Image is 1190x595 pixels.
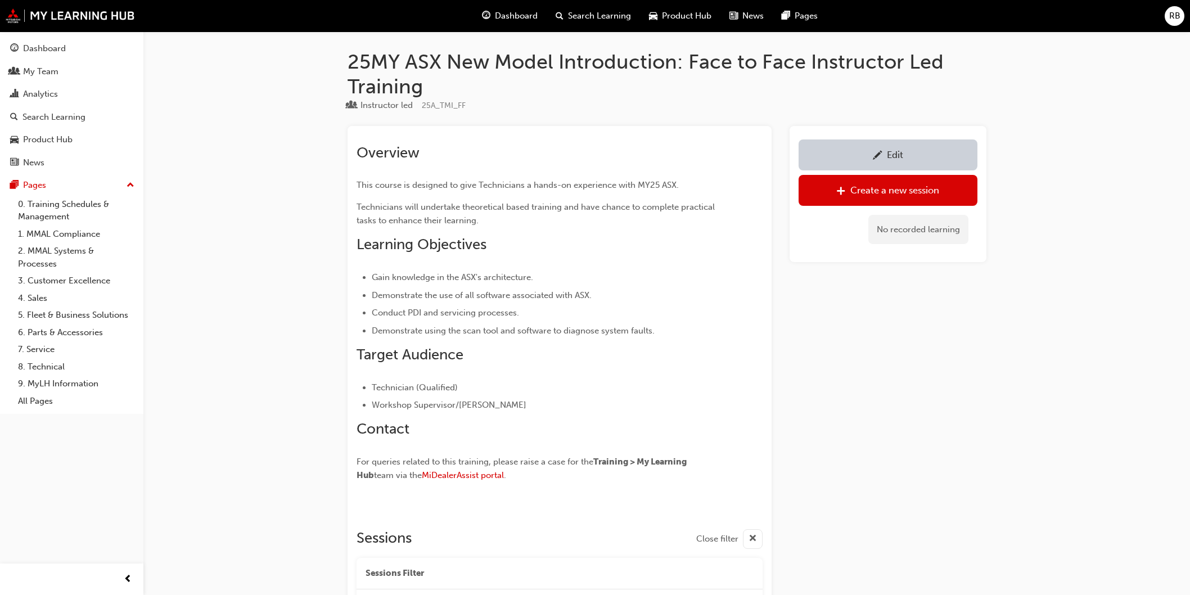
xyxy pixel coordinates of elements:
[4,175,139,196] button: Pages
[357,236,486,253] span: Learning Objectives
[13,341,139,358] a: 7. Service
[13,393,139,410] a: All Pages
[1165,6,1184,26] button: RB
[348,101,356,111] span: learningResourceType_INSTRUCTOR_LED-icon
[10,181,19,191] span: pages-icon
[124,573,132,587] span: prev-icon
[4,107,139,128] a: Search Learning
[422,470,504,480] a: MiDealerAssist portal
[23,133,73,146] div: Product Hub
[773,4,827,28] a: pages-iconPages
[372,382,458,393] span: Technician (Qualified)
[372,326,655,336] span: Demonstrate using the scan tool and software to diagnose system faults.
[836,186,846,197] span: plus-icon
[749,532,757,546] span: cross-icon
[4,38,139,59] a: Dashboard
[23,42,66,55] div: Dashboard
[696,529,763,549] button: Close filter
[366,567,424,580] span: Sessions Filter
[357,202,717,226] span: Technicians will undertake theoretical based training and have chance to complete practical tasks...
[13,272,139,290] a: 3. Customer Excellence
[868,215,968,245] div: No recorded learning
[850,184,939,196] div: Create a new session
[4,129,139,150] a: Product Hub
[782,9,790,23] span: pages-icon
[4,84,139,105] a: Analytics
[795,10,818,22] span: Pages
[13,324,139,341] a: 6. Parts & Accessories
[13,196,139,226] a: 0. Training Schedules & Management
[662,10,711,22] span: Product Hub
[23,179,46,192] div: Pages
[10,158,19,168] span: news-icon
[10,112,18,123] span: search-icon
[357,144,420,161] span: Overview
[640,4,720,28] a: car-iconProduct Hub
[649,9,657,23] span: car-icon
[127,178,134,193] span: up-icon
[13,290,139,307] a: 4. Sales
[348,49,986,98] h1: 25MY ASX New Model Introduction: Face to Face Instructor Led Training
[696,533,738,546] span: Close filter
[22,111,85,124] div: Search Learning
[360,99,413,112] div: Instructor led
[4,36,139,175] button: DashboardMy TeamAnalyticsSearch LearningProduct HubNews
[742,10,764,22] span: News
[1169,10,1180,22] span: RB
[374,470,422,480] span: team via the
[556,9,564,23] span: search-icon
[6,8,135,23] img: mmal
[729,9,738,23] span: news-icon
[357,529,412,549] h2: Sessions
[547,4,640,28] a: search-iconSearch Learning
[482,9,490,23] span: guage-icon
[10,135,19,145] span: car-icon
[887,149,903,160] div: Edit
[873,151,882,162] span: pencil-icon
[495,10,538,22] span: Dashboard
[4,61,139,82] a: My Team
[13,358,139,376] a: 8. Technical
[568,10,631,22] span: Search Learning
[504,470,506,480] span: .
[13,306,139,324] a: 5. Fleet & Business Solutions
[23,88,58,101] div: Analytics
[10,67,19,77] span: people-icon
[799,139,977,170] a: Edit
[357,346,463,363] span: Target Audience
[372,272,533,282] span: Gain knowledge in the ASX's architecture.
[23,156,44,169] div: News
[799,175,977,206] a: Create a new session
[720,4,773,28] a: news-iconNews
[23,65,58,78] div: My Team
[348,98,413,112] div: Type
[372,290,592,300] span: Demonstrate the use of all software associated with ASX.
[372,400,526,410] span: Workshop Supervisor/[PERSON_NAME]
[13,375,139,393] a: 9. MyLH Information
[473,4,547,28] a: guage-iconDashboard
[357,180,679,190] span: This course is designed to give Technicians a hands-on experience with MY25 ASX.
[357,420,409,438] span: Contact
[357,457,593,467] span: For queries related to this training, please raise a case for the
[372,308,519,318] span: Conduct PDI and servicing processes.
[4,152,139,173] a: News
[13,242,139,272] a: 2. MMAL Systems & Processes
[10,89,19,100] span: chart-icon
[13,226,139,243] a: 1. MMAL Compliance
[422,101,466,110] span: Learning resource code
[10,44,19,54] span: guage-icon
